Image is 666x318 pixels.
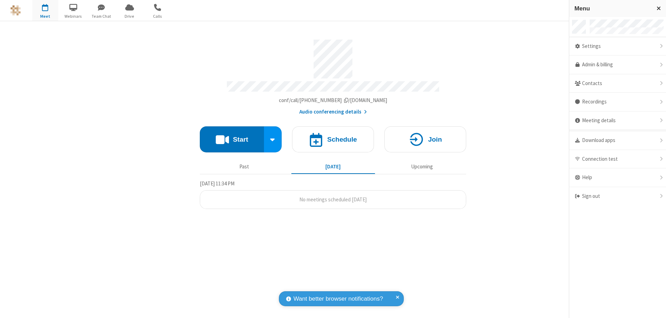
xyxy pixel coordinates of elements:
span: Calls [145,13,171,19]
div: Start conference options [264,126,282,152]
button: Join [384,126,466,152]
span: Team Chat [88,13,114,19]
img: QA Selenium DO NOT DELETE OR CHANGE [10,5,21,16]
a: Admin & billing [569,56,666,74]
button: Audio conferencing details [299,108,367,116]
span: Copy my meeting room link [279,97,387,103]
h4: Schedule [327,136,357,143]
span: Webinars [60,13,86,19]
h3: Menu [574,5,650,12]
div: Sign out [569,187,666,206]
div: Recordings [569,93,666,111]
span: Drive [117,13,143,19]
h4: Start [233,136,248,143]
div: Connection test [569,150,666,169]
span: Want better browser notifications? [293,294,383,303]
div: Download apps [569,131,666,150]
div: Meeting details [569,111,666,130]
h4: Join [428,136,442,143]
span: Meet [32,13,58,19]
button: Start [200,126,264,152]
button: [DATE] [291,160,375,173]
div: Settings [569,37,666,56]
button: Upcoming [380,160,464,173]
button: Past [203,160,286,173]
section: Account details [200,34,466,116]
span: No meetings scheduled [DATE] [299,196,367,203]
div: Contacts [569,74,666,93]
button: Schedule [292,126,374,152]
section: Today's Meetings [200,179,466,209]
button: Copy my meeting room linkCopy my meeting room link [279,97,387,104]
span: [DATE] 11:34 PM [200,180,234,187]
div: Help [569,168,666,187]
